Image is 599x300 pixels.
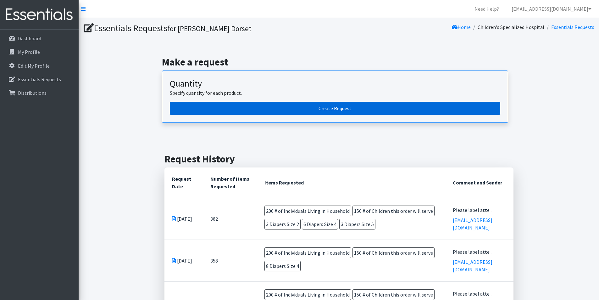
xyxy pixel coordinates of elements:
span: 150 # of Children this order will serve [352,206,435,216]
th: Request Date [164,167,203,198]
h3: Quantity [170,78,500,89]
span: 200 # of Individuals Living in Household [264,289,351,300]
a: Children's Specialized Hospital [478,24,544,30]
span: 3 Diapers Size 2 [264,219,301,229]
p: My Profile [18,49,40,55]
span: 6 Diapers Size 4 [302,219,338,229]
a: Dashboard [3,32,76,45]
th: Comment and Sender [445,167,513,198]
small: for [PERSON_NAME] Dorset [167,24,252,33]
td: [DATE] [164,240,203,281]
a: Essentials Requests [3,73,76,86]
span: 200 # of Individuals Living in Household [264,206,351,216]
h1: Essentials Requests [84,23,337,34]
a: Need Help? [469,3,504,15]
td: 362 [203,198,257,240]
td: [DATE] [164,198,203,240]
a: Home [452,24,471,30]
td: 358 [203,240,257,281]
div: Please label atte... [453,248,506,256]
div: Please label atte... [453,290,506,297]
span: 3 Diapers Size 5 [339,219,375,229]
span: 150 # of Children this order will serve [352,247,435,258]
img: HumanEssentials [3,4,76,25]
p: Edit My Profile [18,63,50,69]
p: Dashboard [18,35,41,42]
th: Items Requested [257,167,445,198]
p: Distributions [18,90,47,96]
a: Distributions [3,87,76,99]
a: [EMAIL_ADDRESS][DOMAIN_NAME] [453,217,492,231]
a: Create a request by quantity [170,102,500,115]
p: Specify quantity for each product. [170,89,500,97]
a: Edit My Profile [3,59,76,72]
a: [EMAIL_ADDRESS][DOMAIN_NAME] [453,259,492,273]
a: Essentials Requests [551,24,594,30]
h2: Request History [164,153,513,165]
a: [EMAIL_ADDRESS][DOMAIN_NAME] [507,3,596,15]
span: 150 # of Children this order will serve [352,289,435,300]
h2: Make a request [162,56,516,68]
p: Essentials Requests [18,76,61,82]
span: 8 Diapers Size 4 [264,261,301,271]
a: My Profile [3,46,76,58]
div: Please label atte... [453,206,506,214]
th: Number of Items Requested [203,167,257,198]
span: 200 # of Individuals Living in Household [264,247,351,258]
